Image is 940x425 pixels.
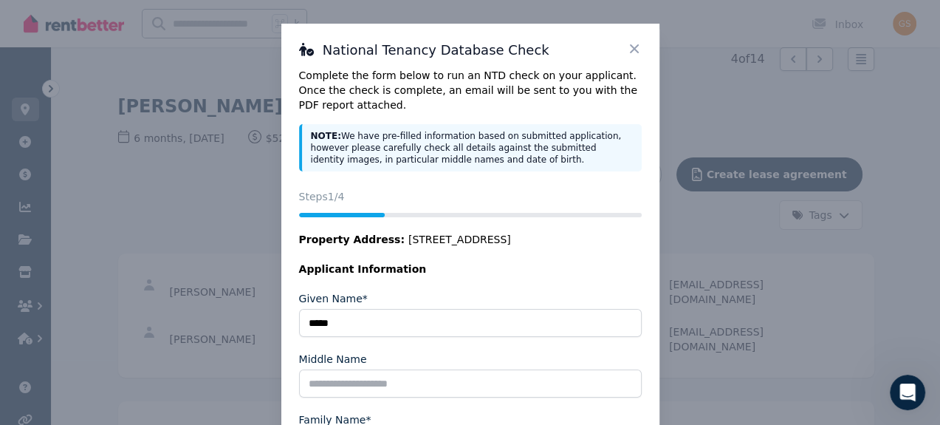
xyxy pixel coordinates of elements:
div: Did this answer your question? [18,257,490,273]
button: go back [10,6,38,34]
span: 😞 [205,272,226,302]
strong: NOTE: [311,131,341,141]
p: Complete the form below to run an NTD check on your applicant. Once the check is complete, an ema... [299,68,642,112]
span: Property Address: [299,234,405,245]
p: Steps 1 /4 [299,189,642,204]
a: Open in help center [195,320,313,332]
span: 😃 [281,272,303,302]
button: Collapse window [444,6,472,34]
iframe: Intercom live chat [890,375,925,410]
label: Middle Name [299,352,367,367]
div: We have pre-filled information based on submitted application, however please carefully check all... [299,124,642,171]
span: smiley reaction [273,272,312,302]
legend: Applicant Information [299,262,642,276]
span: disappointed reaction [196,272,235,302]
span: neutral face reaction [235,272,273,302]
span: 😐 [243,272,264,302]
label: Given Name* [299,291,368,306]
div: Close [472,6,498,33]
span: [STREET_ADDRESS] [408,232,511,247]
h3: National Tenancy Database Check [299,41,642,59]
